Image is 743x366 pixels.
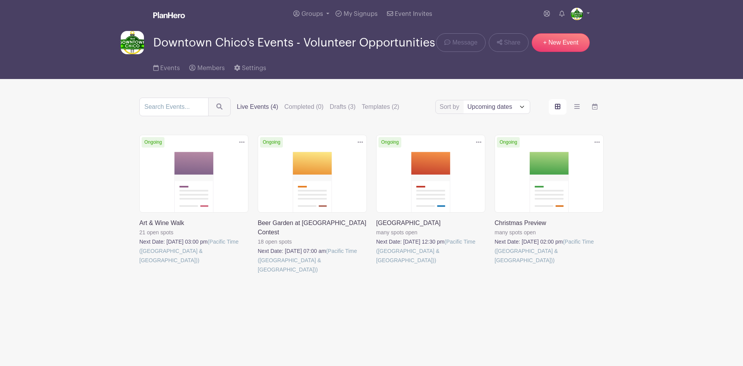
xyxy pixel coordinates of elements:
[344,11,378,17] span: My Signups
[197,65,225,71] span: Members
[362,102,399,112] label: Templates (2)
[395,11,432,17] span: Event Invites
[237,102,278,112] label: Live Events (4)
[121,31,144,54] img: thumbnail_Outlook-gw0oh3o3.png
[139,98,209,116] input: Search Events...
[330,102,356,112] label: Drafts (3)
[301,11,323,17] span: Groups
[153,36,435,49] span: Downtown Chico's Events - Volunteer Opportunities
[189,54,224,79] a: Members
[242,65,266,71] span: Settings
[234,54,266,79] a: Settings
[489,33,529,52] a: Share
[532,33,590,52] a: + New Event
[153,54,180,79] a: Events
[452,38,478,47] span: Message
[153,12,185,18] img: logo_white-6c42ec7e38ccf1d336a20a19083b03d10ae64f83f12c07503d8b9e83406b4c7d.svg
[504,38,520,47] span: Share
[160,65,180,71] span: Events
[440,102,462,112] label: Sort by
[549,99,604,115] div: order and view
[284,102,324,112] label: Completed (0)
[571,8,583,20] img: thumbnail_Outlook-gw0oh3o3.png
[237,102,399,112] div: filters
[436,33,485,52] a: Message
